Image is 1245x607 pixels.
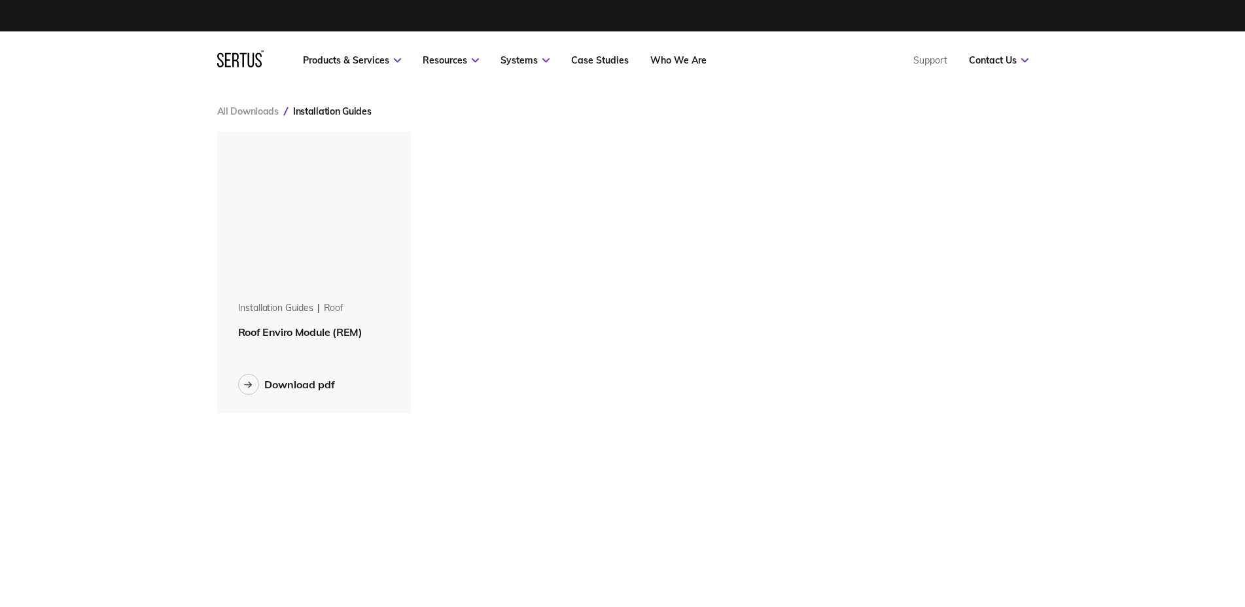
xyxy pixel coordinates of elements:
a: Products & Services [303,54,401,66]
a: Who We Are [650,54,707,66]
a: Case Studies [571,54,629,66]
a: Contact Us [969,54,1028,66]
a: Resources [423,54,479,66]
a: Support [913,54,947,66]
a: All Downloads [217,105,279,117]
a: Systems [500,54,550,66]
